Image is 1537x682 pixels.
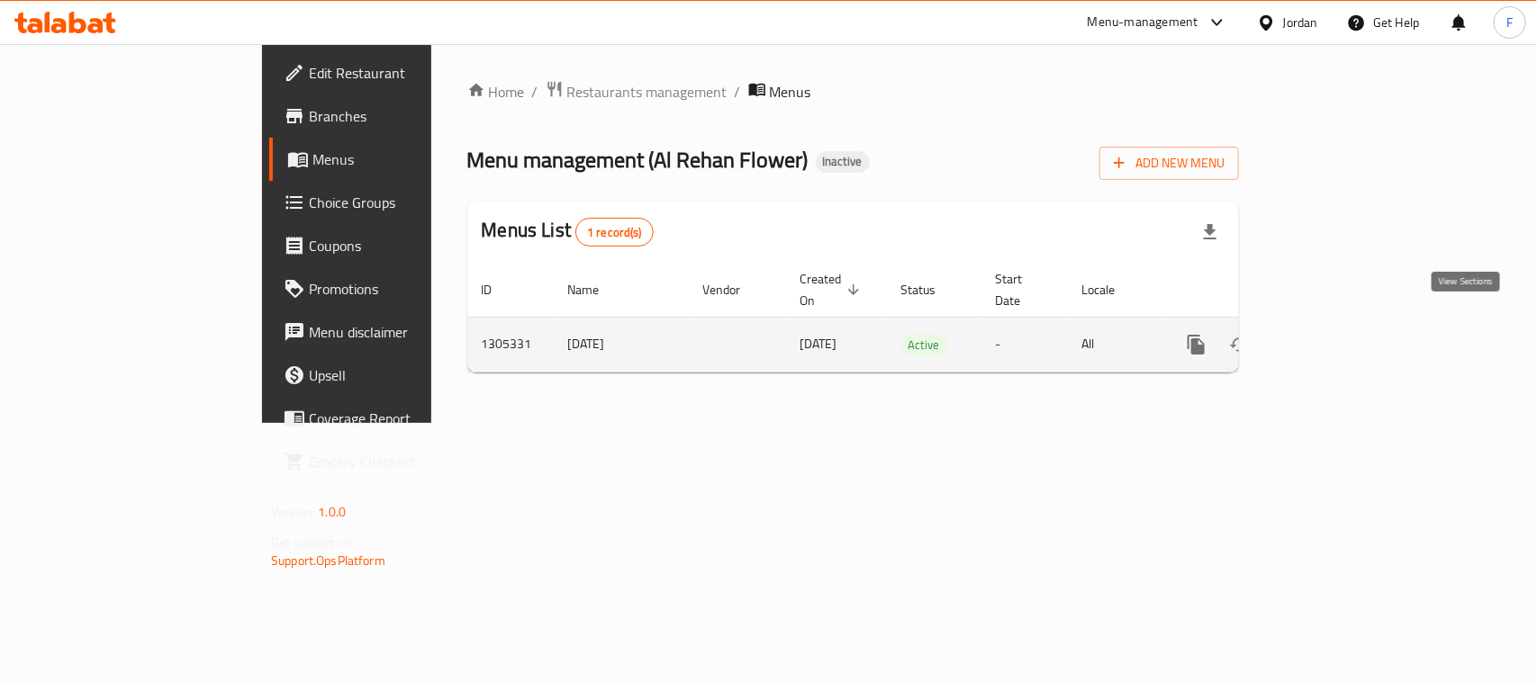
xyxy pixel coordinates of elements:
h2: Menus List [482,217,654,247]
span: Menu management ( Al Rehan Flower ) [467,139,809,180]
nav: breadcrumb [467,80,1239,103]
span: Status [901,279,960,301]
span: Get support on: [271,531,354,554]
div: Active [901,334,947,355]
a: Menu disclaimer [269,310,519,354]
span: 1.0.0 [318,500,346,524]
span: Branches [309,105,504,127]
a: Upsell [269,354,519,397]
span: Active [901,335,947,355]
a: Support.OpsPlatform [271,549,385,572]
span: Name [568,279,623,301]
span: Upsell [309,364,504,386]
button: Add New Menu [1099,147,1239,180]
span: Version: [271,500,315,524]
span: Locale [1082,279,1139,301]
span: Vendor [703,279,764,301]
div: Jordan [1283,13,1318,32]
a: Restaurants management [546,80,728,103]
td: All [1068,317,1161,372]
span: Choice Groups [309,192,504,213]
td: - [981,317,1068,372]
span: Promotions [309,278,504,300]
table: enhanced table [467,263,1362,372]
a: Choice Groups [269,181,519,224]
span: ID [482,279,516,301]
a: Branches [269,94,519,138]
li: / [532,81,538,103]
span: F [1506,13,1513,32]
a: Edit Restaurant [269,51,519,94]
span: Menus [770,81,811,103]
div: Total records count [575,218,654,247]
a: Coupons [269,224,519,267]
th: Actions [1161,263,1362,318]
div: Menu-management [1088,12,1198,33]
li: / [735,81,741,103]
a: Promotions [269,267,519,310]
div: Inactive [816,151,870,173]
span: Add New Menu [1114,152,1225,175]
span: Edit Restaurant [309,62,504,84]
div: Export file [1189,211,1232,254]
button: more [1175,323,1218,366]
span: Start Date [996,268,1046,311]
a: Grocery Checklist [269,440,519,483]
span: Menu disclaimer [309,321,504,343]
td: [DATE] [554,317,689,372]
span: Restaurants management [567,81,728,103]
span: Menus [312,148,504,170]
span: [DATE] [800,332,837,355]
span: Inactive [816,154,870,169]
span: Grocery Checklist [309,451,504,472]
a: Coverage Report [269,397,519,440]
span: Coupons [309,235,504,256]
span: Created On [800,268,865,311]
a: Menus [269,138,519,181]
span: 1 record(s) [576,224,653,241]
span: Coverage Report [309,408,504,429]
